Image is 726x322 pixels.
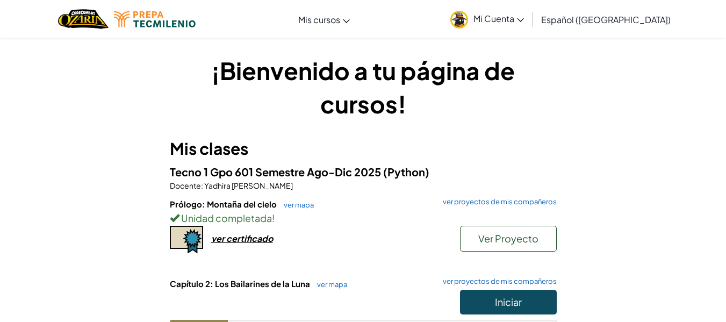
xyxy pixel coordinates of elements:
img: Hogar [58,8,108,30]
font: : [201,181,203,190]
font: Docente [170,181,201,190]
font: Prólogo: Montaña del cielo [170,199,277,209]
a: Mis cursos [293,5,355,34]
a: ver certificado [170,233,273,244]
button: Iniciar [460,290,557,314]
font: ver proyectos de mis compañeros [443,197,557,206]
font: ¡Bienvenido a tu página de cursos! [211,55,515,119]
img: certificate-icon.png [170,226,203,254]
a: Mi Cuenta [445,2,529,36]
font: Yadhira [PERSON_NAME] [204,181,293,190]
a: Español ([GEOGRAPHIC_DATA]) [536,5,676,34]
font: Ver Proyecto [478,232,538,245]
font: Mi Cuenta [473,13,514,24]
font: Tecno 1 Gpo 601 Semestre Ago-Dic 2025 [170,165,381,178]
button: Ver Proyecto [460,226,557,252]
font: ver certificado [211,233,273,244]
font: Mis clases [170,138,248,159]
font: Iniciar [495,296,522,308]
font: ! [272,212,275,224]
font: (Python) [383,165,429,178]
font: ver mapa [284,201,314,209]
a: Logotipo de Ozaria de CodeCombat [58,8,108,30]
font: ver proyectos de mis compañeros [443,277,557,285]
img: Logotipo de Tecmilenio [114,11,196,27]
font: Español ([GEOGRAPHIC_DATA]) [541,14,671,25]
img: avatar [450,11,468,28]
font: Capítulo 2: Los Bailarines de la Luna [170,278,310,289]
font: ver mapa [317,280,347,289]
font: Mis cursos [298,14,340,25]
font: Unidad completada [181,212,272,224]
